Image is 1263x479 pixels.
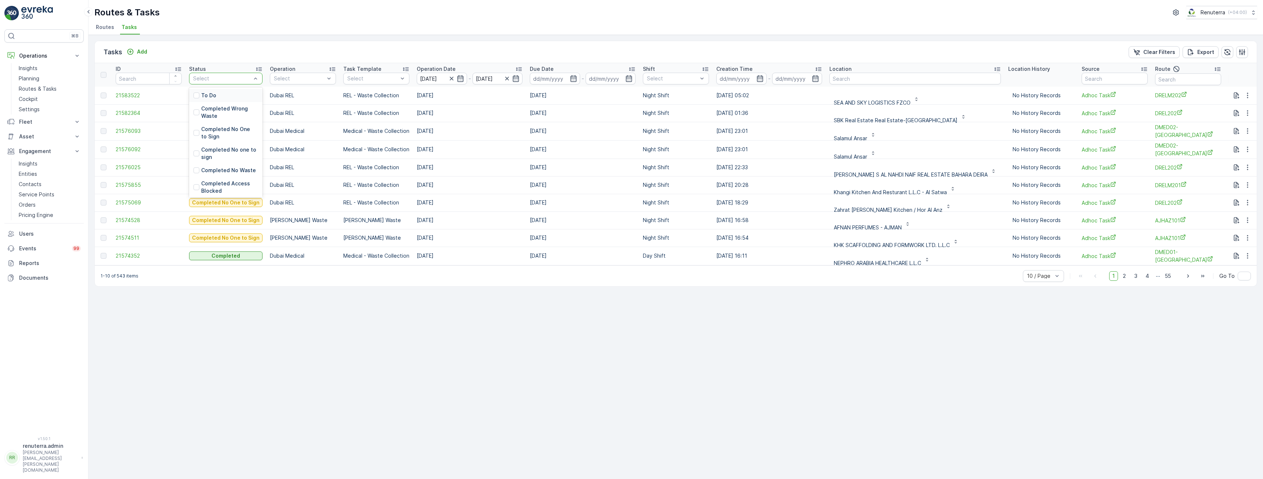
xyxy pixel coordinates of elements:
p: 1-10 of 543 items [101,273,138,279]
a: Orders [16,200,84,210]
p: Status [189,65,206,73]
a: Reports [4,256,84,271]
p: NEPHRO ARABIA HEALTHCARE L.L.C [834,260,921,267]
a: Adhoc Task [1082,181,1148,189]
p: [PERSON_NAME] Waste [343,217,409,224]
div: Toggle Row Selected [101,253,106,259]
p: Contacts [19,181,41,188]
button: Export [1183,46,1219,58]
button: Salamul Ansar [829,125,880,137]
a: Adhoc Task [1082,91,1148,99]
button: RRrenuterra.admin[PERSON_NAME][EMAIL_ADDRESS][PERSON_NAME][DOMAIN_NAME] [4,442,84,473]
p: [PERSON_NAME] Waste [270,217,336,224]
input: dd/mm/yyyy [772,73,822,84]
button: Zahrat [PERSON_NAME] Kitchen / Hor Al Anz [829,197,956,208]
a: 21576093 [116,127,182,135]
p: No History Records [1013,181,1070,189]
div: Toggle Row Selected [101,200,106,206]
p: Night Shift [643,164,709,171]
p: SBK Real Estate Real Estate-[GEOGRAPHIC_DATA] [834,117,958,124]
a: DMED02-Khawaneej Yard [1155,124,1221,139]
p: [PERSON_NAME][EMAIL_ADDRESS][PERSON_NAME][DOMAIN_NAME] [23,450,78,473]
a: Cockpit [16,94,84,104]
a: 21576092 [116,146,182,153]
p: ( +04:00 ) [1228,10,1247,15]
button: Khangi Kitchen And Resturant L.L.C - Al Satwa [829,179,960,191]
a: Adhoc Task [1082,217,1148,224]
p: Location History [1008,65,1050,73]
p: Khangi Kitchen And Resturant L.L.C - Al Satwa [834,189,947,196]
span: 4 [1142,271,1152,281]
td: [DATE] [413,104,526,122]
button: AFNAN PERFUMES - AJMAN [829,214,915,226]
p: Orders [19,201,36,208]
button: Engagement [4,144,84,159]
input: dd/mm/yyyy [473,73,523,84]
input: dd/mm/yyyy [530,73,580,84]
a: DREL202 [1155,164,1221,171]
span: DMED01-[GEOGRAPHIC_DATA] [1155,248,1221,264]
a: Adhoc Task [1082,127,1148,135]
button: Salamul Ansar [829,144,880,155]
a: 21574352 [116,252,182,260]
a: 21574511 [116,234,182,242]
p: Night Shift [643,181,709,189]
td: [DATE] [413,247,526,265]
td: [DATE] [526,176,639,194]
p: Add [137,48,147,55]
p: Dubai REL [270,181,336,189]
p: Pricing Engine [19,211,53,219]
p: Routes & Tasks [19,85,57,92]
span: 2 [1119,271,1129,281]
p: Export [1197,48,1214,56]
div: Toggle Row Selected [101,182,106,188]
p: To Do [201,92,216,99]
p: - [468,74,471,83]
p: No History Records [1013,127,1070,135]
p: Night Shift [643,109,709,117]
a: DREL202 [1155,109,1221,117]
p: No History Records [1013,146,1070,153]
p: Renuterra [1201,9,1225,16]
input: Search [829,73,1001,84]
a: Documents [4,271,84,285]
p: 99 [73,246,79,251]
td: [DATE] 16:58 [713,211,826,229]
span: 3 [1131,271,1141,281]
p: Dubai REL [270,92,336,99]
span: DMED02-[GEOGRAPHIC_DATA] [1155,142,1221,157]
p: Night Shift [643,127,709,135]
div: Toggle Row Selected [101,128,106,134]
td: [DATE] [413,176,526,194]
p: [PERSON_NAME] Waste [343,234,409,242]
p: Dubai REL [270,199,336,206]
td: [DATE] [413,211,526,229]
td: [DATE] [413,229,526,247]
p: Cockpit [19,95,38,103]
p: Task Template [343,65,381,73]
td: [DATE] 16:54 [713,229,826,247]
img: logo [4,6,19,21]
a: Routes & Tasks [16,84,84,94]
td: [DATE] [413,140,526,159]
td: [DATE] [413,122,526,140]
p: [PERSON_NAME] S AL NAHDI NAIF REAL ESTATE BAHARA DEIRA [834,171,988,178]
button: SBK Real Estate Real Estate-[GEOGRAPHIC_DATA] [829,107,971,119]
p: Dubai Medical [270,127,336,135]
p: Medical - Waste Collection [343,252,409,260]
p: No History Records [1013,217,1070,224]
p: ... [1156,271,1160,281]
span: 21576025 [116,164,182,171]
img: Screenshot_2024-07-26_at_13.33.01.png [1186,8,1198,17]
a: Planning [16,73,84,84]
a: 21582364 [116,109,182,117]
span: 21583522 [116,92,182,99]
p: Completed No One to Sign [192,199,260,206]
p: Completed No One to Sign [192,217,260,224]
p: Insights [19,160,37,167]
